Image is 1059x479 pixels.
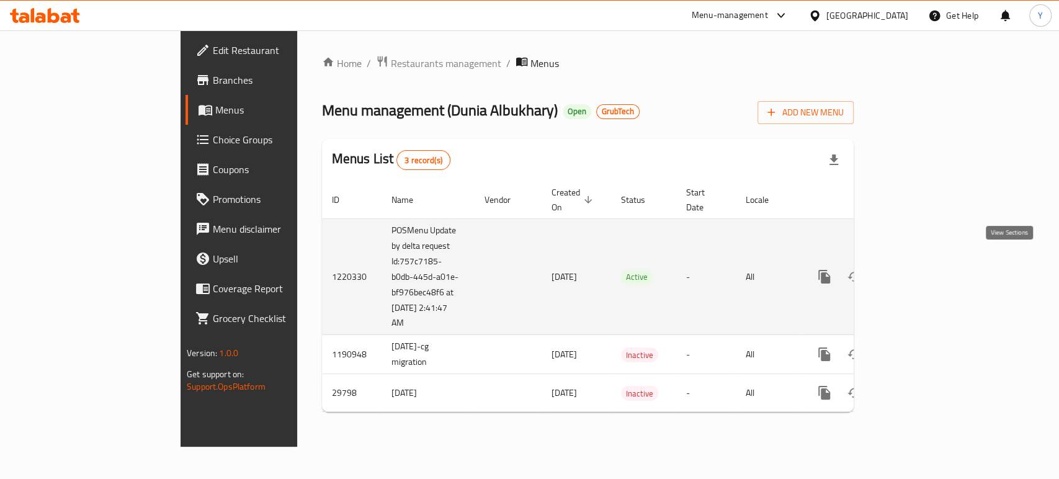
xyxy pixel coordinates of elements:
span: [DATE] [552,385,577,401]
span: Menu disclaimer [213,222,347,236]
a: Grocery Checklist [185,303,357,333]
span: Inactive [621,387,658,401]
a: Branches [185,65,357,95]
span: Grocery Checklist [213,311,347,326]
span: Start Date [686,185,721,215]
div: Open [563,104,591,119]
span: 3 record(s) [397,154,450,166]
td: All [736,335,800,374]
span: [DATE] [552,269,577,285]
span: [DATE] [552,346,577,362]
h2: Menus List [332,150,450,170]
nav: breadcrumb [322,55,854,71]
span: Edit Restaurant [213,43,347,58]
span: Vendor [485,192,527,207]
td: - [676,218,736,335]
button: Change Status [839,262,869,292]
a: Coupons [185,154,357,184]
button: Add New Menu [757,101,854,124]
span: Coverage Report [213,281,347,296]
button: more [810,378,839,408]
span: Branches [213,73,347,87]
span: Upsell [213,251,347,266]
button: Change Status [839,339,869,369]
div: Menu-management [692,8,768,23]
span: GrubTech [597,106,639,117]
table: enhanced table [322,181,939,413]
div: [GEOGRAPHIC_DATA] [826,9,908,22]
div: Total records count [396,150,450,170]
span: Active [621,270,653,284]
td: [DATE]-cg migration [382,335,475,374]
span: Menus [215,102,347,117]
a: Support.OpsPlatform [187,378,266,395]
td: All [736,374,800,412]
a: Upsell [185,244,357,274]
span: Get support on: [187,366,244,382]
span: Inactive [621,348,658,362]
span: 1.0.0 [219,345,238,361]
span: Add New Menu [767,105,844,120]
div: Active [621,270,653,285]
div: Inactive [621,386,658,401]
span: Restaurants management [391,56,501,71]
li: / [506,56,511,71]
a: Choice Groups [185,125,357,154]
span: Menu management ( Dunia Albukhary ) [322,96,558,124]
td: - [676,335,736,374]
a: Restaurants management [376,55,501,71]
button: more [810,262,839,292]
td: POSMenu Update by delta request Id:757c7185-b0db-445d-a01e-bf976bec48f6 at [DATE] 2:41:47 AM [382,218,475,335]
span: Created On [552,185,596,215]
a: Edit Restaurant [185,35,357,65]
a: Menus [185,95,357,125]
span: ID [332,192,355,207]
a: Coverage Report [185,274,357,303]
span: Y [1038,9,1043,22]
span: Locale [746,192,785,207]
div: Inactive [621,347,658,362]
span: Coupons [213,162,347,177]
th: Actions [800,181,939,219]
span: Choice Groups [213,132,347,147]
span: Status [621,192,661,207]
div: Export file [819,145,849,175]
a: Promotions [185,184,357,214]
td: [DATE] [382,374,475,412]
li: / [367,56,371,71]
button: Change Status [839,378,869,408]
span: Version: [187,345,217,361]
span: Open [563,106,591,117]
span: Name [391,192,429,207]
td: All [736,218,800,335]
td: - [676,374,736,412]
button: more [810,339,839,369]
span: Menus [530,56,559,71]
span: Promotions [213,192,347,207]
a: Menu disclaimer [185,214,357,244]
